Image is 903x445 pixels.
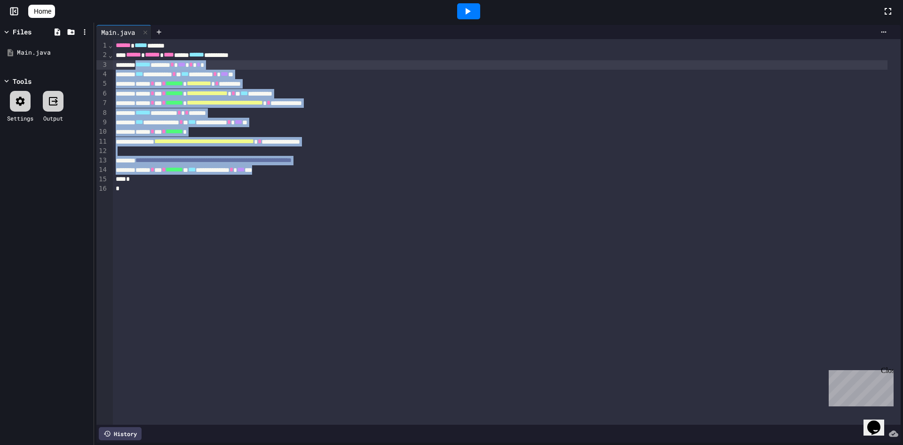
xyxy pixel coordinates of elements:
[96,79,108,89] div: 5
[108,41,113,49] span: Fold line
[17,48,90,57] div: Main.java
[96,25,151,39] div: Main.java
[825,366,894,406] iframe: chat widget
[13,76,32,86] div: Tools
[4,4,65,60] div: Chat with us now!Close
[28,5,55,18] a: Home
[863,407,894,436] iframe: chat widget
[96,70,108,79] div: 4
[96,165,108,175] div: 14
[96,127,108,137] div: 10
[96,60,108,70] div: 3
[96,89,108,98] div: 6
[96,108,108,118] div: 8
[108,51,113,59] span: Fold line
[96,50,108,60] div: 2
[34,7,51,16] span: Home
[96,146,108,156] div: 12
[96,175,108,184] div: 15
[43,114,63,122] div: Output
[96,156,108,165] div: 13
[96,98,108,108] div: 7
[96,184,108,194] div: 16
[96,41,108,50] div: 1
[7,114,33,122] div: Settings
[13,27,32,37] div: Files
[99,427,142,440] div: History
[96,137,108,146] div: 11
[96,118,108,127] div: 9
[96,27,140,37] div: Main.java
